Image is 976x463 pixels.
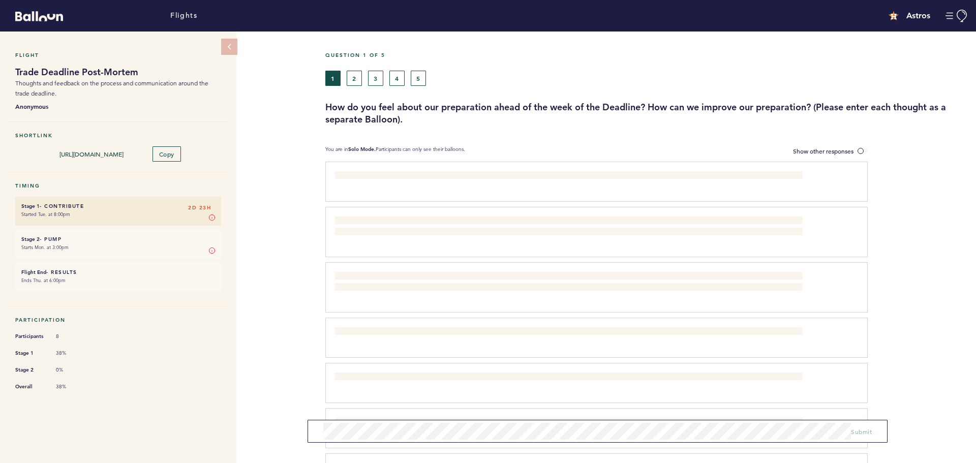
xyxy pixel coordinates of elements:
[15,317,221,323] h5: Participation
[335,328,666,336] span: The work we did was great. It's still hard at times to link that work directly to the conversatio...
[325,146,465,157] p: You are in Participants can only see their balloons.
[945,10,968,22] button: Manage Account
[906,10,930,22] h4: Astros
[793,147,853,155] span: Show other responses
[325,101,968,126] h3: How do you feel about our preparation ahead of the week of the Deadline? How can we improve our p...
[56,333,86,340] span: 8
[15,382,46,392] span: Overall
[159,150,174,158] span: Copy
[21,236,215,242] h6: - Pump
[15,182,221,189] h5: Timing
[188,203,211,213] span: 2D 23H
[335,218,801,236] span: The AV threshold polling was well organized and thorough in terms of the names included. The thin...
[15,11,63,21] svg: Balloon
[368,71,383,86] button: 3
[8,10,63,21] a: Balloon
[15,52,221,58] h5: Flight
[15,79,208,97] span: Thoughts and feedback on the process and communication around the trade deadline.
[21,203,40,209] small: Stage 1
[851,426,872,437] button: Submit
[348,146,376,152] b: Solo Mode.
[56,366,86,374] span: 0%
[56,350,86,357] span: 38%
[335,273,804,291] span: I'm impressed by how well we canvassed the league given we could have realistically added anythin...
[170,10,197,21] a: Flights
[15,365,46,375] span: Stage 2
[335,419,569,427] span: I think we can improve the preparation by having meetings earlier to discuss priorities.
[15,132,221,139] h5: Shortlink
[325,52,968,58] h5: Question 1 of 5
[335,374,644,382] span: I think this was the best prepared we've been with information and consistently updating as new t...
[21,269,46,275] small: Flight End
[851,427,872,436] span: Submit
[389,71,405,86] button: 4
[15,348,46,358] span: Stage 1
[347,71,362,86] button: 2
[21,211,70,218] time: Started Tue. at 8:00pm
[21,236,40,242] small: Stage 2
[15,331,46,342] span: Participants
[335,172,638,180] span: The digital draft board document was excellent. A lot of tabs with really good relevant informati...
[15,101,221,111] b: Anonymous
[325,71,341,86] button: 1
[21,269,215,275] h6: - Results
[21,203,215,209] h6: - Contribute
[152,146,181,162] button: Copy
[15,66,221,78] h1: Trade Deadline Post-Mortem
[56,383,86,390] span: 38%
[411,71,426,86] button: 5
[21,244,69,251] time: Starts Mon. at 3:00pm
[21,277,66,284] time: Ends Thu. at 6:00pm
